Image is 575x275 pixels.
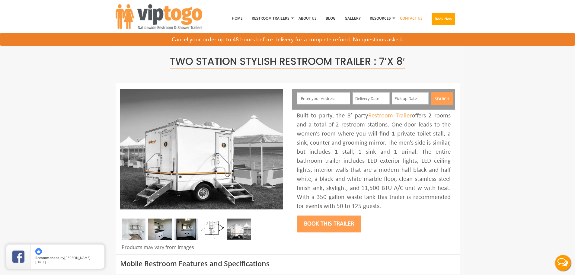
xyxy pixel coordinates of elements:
[297,92,350,104] input: Enter your Address
[431,92,453,105] button: Search
[365,3,395,34] a: Resources
[64,255,91,260] span: [PERSON_NAME]
[116,4,202,29] img: VIPTOGO
[297,216,361,232] button: Book this trailer
[247,3,294,34] a: Restroom Trailers
[35,256,100,260] span: by
[340,3,365,34] a: Gallery
[35,248,42,255] img: thumbs up icon
[294,3,321,34] a: About Us
[35,260,46,264] span: [DATE]
[227,219,251,240] img: A mini restroom trailer with two separate stations and separate doors for males and females
[321,3,340,34] a: Blog
[297,111,451,211] div: Built to party, the 8’ party offers 2 rooms and a total of 2 restroom stations. One door leads to...
[427,3,460,38] a: Book Now
[170,54,405,69] span: Two Station Stylish Restroom Trailer : 7’x 8′
[368,113,412,119] a: Restroom Trailer
[120,89,283,209] img: A mini restroom trailer with two separate stations and separate doors for males and females
[201,219,225,240] img: Floor Plan of 2 station Mini restroom with sink and toilet
[395,3,427,34] a: Contact Us
[12,251,24,263] img: Review Rating
[148,219,172,240] img: DSC_0016_email
[120,244,283,254] div: Products may vary from images
[227,3,247,34] a: Home
[432,13,455,25] button: Book Now
[174,219,198,240] img: DSC_0004_email
[35,255,59,260] span: Recommended
[551,251,575,275] button: Live Chat
[122,219,145,240] img: Inside of complete restroom with a stall, a urinal, tissue holders, cabinets and mirror
[392,92,429,104] input: Pick up Date
[120,260,455,267] h3: Mobile Restroom Features and Specifications
[353,92,390,104] input: Delivery Date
